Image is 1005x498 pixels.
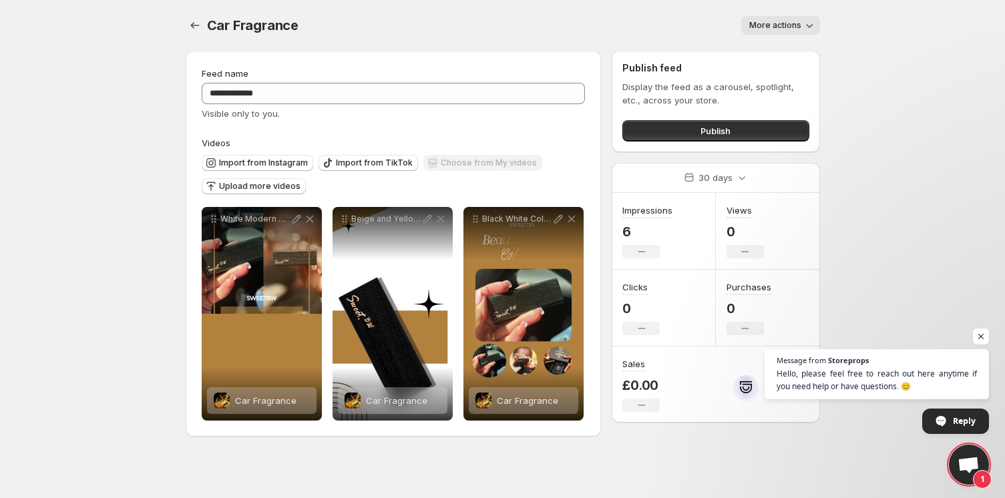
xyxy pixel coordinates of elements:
[475,393,491,409] img: Car Fragrance
[220,214,290,224] p: White Modern New Product Fashion Mobile Video Instagram Reel
[235,395,296,406] span: Car Fragrance
[186,16,204,35] button: Settings
[622,280,648,294] h3: Clicks
[622,224,672,240] p: 6
[727,280,771,294] h3: Purchases
[622,377,660,393] p: £0.00
[336,158,413,168] span: Import from TikTok
[207,17,298,33] span: Car Fragrance
[333,207,453,421] div: Beige and Yellow Femme Influencer Product Mobile Video Promo 2Car FragranceCar Fragrance
[482,214,552,224] p: Black White Collage Aesthetic Beauty Product Mobile Video
[463,207,584,421] div: Black White Collage Aesthetic Beauty Product Mobile VideoCar FragranceCar Fragrance
[202,155,313,171] button: Import from Instagram
[345,393,361,409] img: Car Fragrance
[622,300,660,316] p: 0
[698,171,733,184] p: 30 days
[622,357,645,370] h3: Sales
[727,300,771,316] p: 0
[828,356,869,364] span: Storeprops
[351,214,421,224] p: Beige and Yellow Femme Influencer Product Mobile Video Promo 2
[497,395,558,406] span: Car Fragrance
[202,138,230,148] span: Videos
[219,158,308,168] span: Import from Instagram
[973,470,992,489] span: 1
[366,395,427,406] span: Car Fragrance
[953,409,976,433] span: Reply
[777,367,977,393] span: Hello, please feel free to reach out here anytime if you need help or have questions. 😊
[727,224,764,240] p: 0
[622,204,672,217] h3: Impressions
[214,393,230,409] img: Car Fragrance
[202,108,280,119] span: Visible only to you.
[319,155,418,171] button: Import from TikTok
[202,178,306,194] button: Upload more videos
[202,207,322,421] div: White Modern New Product Fashion Mobile Video Instagram ReelCar FragranceCar Fragrance
[622,80,809,107] p: Display the feed as a carousel, spotlight, etc., across your store.
[622,120,809,142] button: Publish
[949,445,989,485] a: Open chat
[749,20,801,31] span: More actions
[727,204,752,217] h3: Views
[202,68,248,79] span: Feed name
[700,124,731,138] span: Publish
[777,356,826,364] span: Message from
[741,16,820,35] button: More actions
[622,61,809,75] h2: Publish feed
[219,181,300,192] span: Upload more videos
